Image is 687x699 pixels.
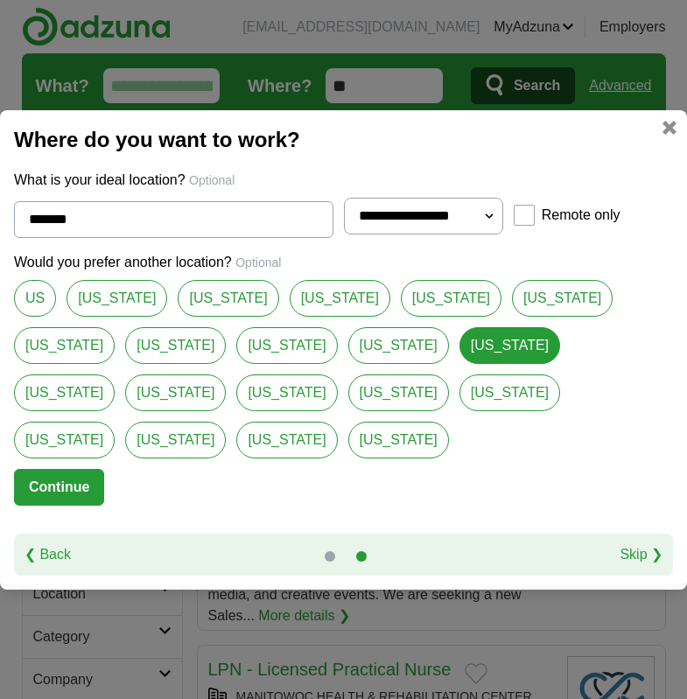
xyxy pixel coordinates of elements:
[236,327,337,364] a: [US_STATE]
[14,170,673,191] p: What is your ideal location?
[348,422,449,458] a: [US_STATE]
[512,280,613,317] a: [US_STATE]
[542,205,620,226] label: Remote only
[14,327,115,364] a: [US_STATE]
[67,280,167,317] a: [US_STATE]
[14,124,673,156] h2: Where do you want to work?
[14,252,673,273] p: Would you prefer another location?
[14,374,115,411] a: [US_STATE]
[290,280,390,317] a: [US_STATE]
[401,280,501,317] a: [US_STATE]
[236,422,337,458] a: [US_STATE]
[189,173,235,187] span: Optional
[459,327,560,364] a: [US_STATE]
[25,544,71,565] a: ❮ Back
[620,544,662,565] a: Skip ❯
[125,327,226,364] a: [US_STATE]
[125,374,226,411] a: [US_STATE]
[236,374,337,411] a: [US_STATE]
[125,422,226,458] a: [US_STATE]
[235,255,281,269] span: Optional
[14,422,115,458] a: [US_STATE]
[348,327,449,364] a: [US_STATE]
[178,280,278,317] a: [US_STATE]
[14,469,104,506] button: Continue
[14,280,56,317] a: US
[348,374,449,411] a: [US_STATE]
[459,374,560,411] a: [US_STATE]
